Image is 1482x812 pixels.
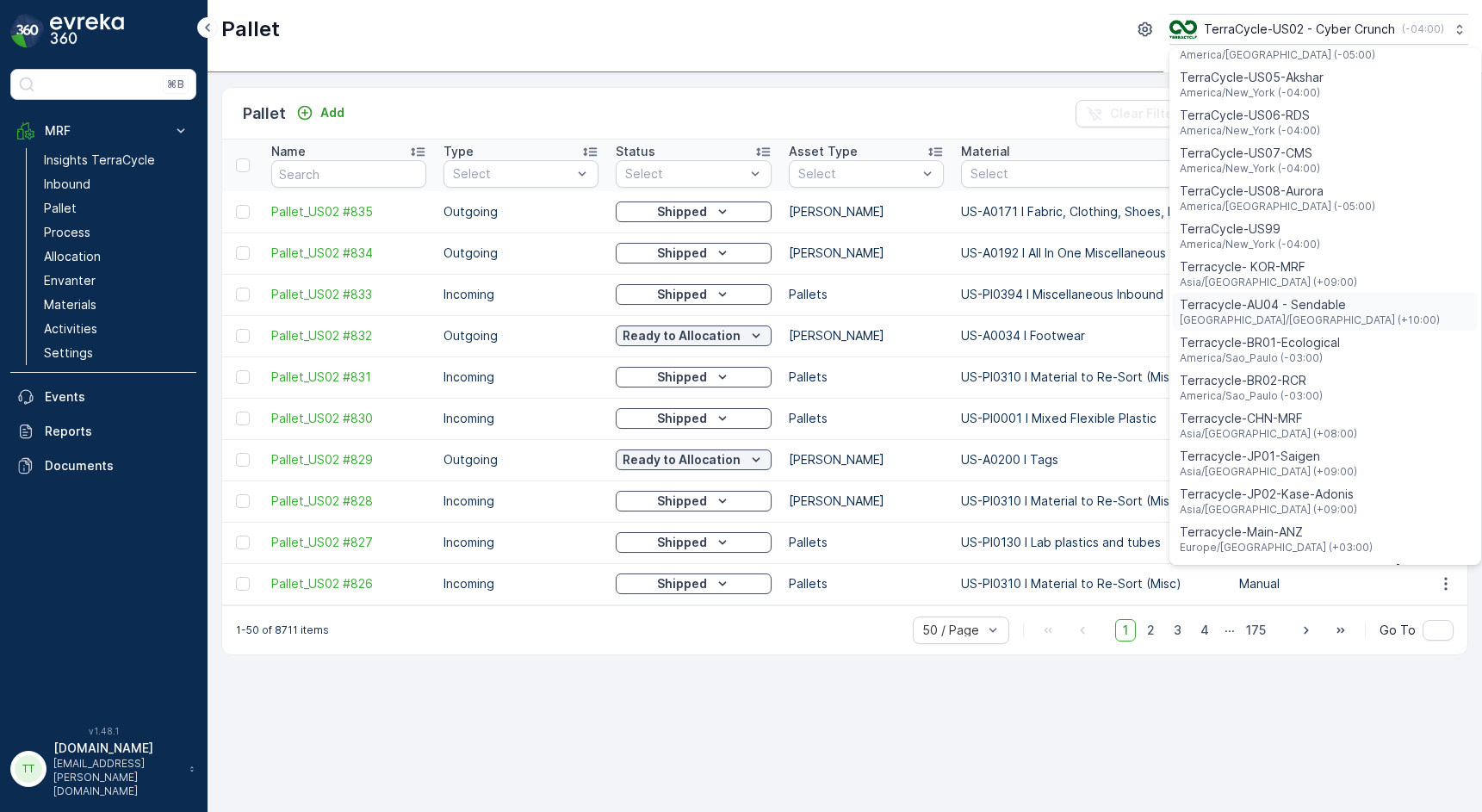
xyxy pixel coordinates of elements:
[10,14,45,48] img: logo
[1076,100,1195,127] button: Clear Filters
[435,563,607,604] td: Incoming
[289,102,351,123] button: Add
[1180,313,1440,327] span: [GEOGRAPHIC_DATA]/[GEOGRAPHIC_DATA] (+10:00)
[435,439,607,480] td: Outgoing
[616,573,772,594] button: Shipped
[1110,105,1185,122] p: Clear Filters
[1180,486,1357,503] span: Terracycle-JP02-Kase-Adonis
[1204,21,1395,38] p: TerraCycle-US02 - Cyber Crunch
[45,423,189,440] p: Reports
[10,414,196,449] a: Reports
[1180,410,1357,427] span: Terracycle-CHN-MRF
[37,172,196,196] a: Inbound
[616,243,772,263] button: Shipped
[1238,619,1274,642] span: 175
[435,356,607,398] td: Incoming
[271,327,426,344] a: Pallet_US02 #832
[37,341,196,365] a: Settings
[1180,200,1375,214] span: America/[GEOGRAPHIC_DATA] (-05:00)
[435,398,607,439] td: Incoming
[1180,276,1357,289] span: Asia/[GEOGRAPHIC_DATA] (+09:00)
[37,220,196,245] a: Process
[657,493,707,510] p: Shipped
[1402,22,1444,36] p: ( -04:00 )
[271,410,426,427] span: Pallet_US02 #830
[616,284,772,305] button: Shipped
[236,536,250,549] div: Toggle Row Selected
[44,272,96,289] p: Envanter
[780,563,952,604] td: Pallets
[780,356,952,398] td: Pallets
[435,232,607,274] td: Outgoing
[798,165,917,183] p: Select
[623,327,741,344] p: Ready to Allocation
[1180,183,1375,200] span: TerraCycle-US08-Aurora
[271,451,426,468] a: Pallet_US02 #829
[435,480,607,522] td: Incoming
[1180,372,1323,389] span: Terracycle-BR02-RCR
[271,286,426,303] a: Pallet_US02 #833
[952,522,1231,563] td: US-PI0130 I Lab plastics and tubes
[15,755,42,783] div: TT
[1180,86,1324,100] span: America/New_York (-04:00)
[789,143,858,160] p: Asset Type
[780,191,952,232] td: [PERSON_NAME]
[236,370,250,384] div: Toggle Row Selected
[1169,48,1481,565] ul: Menu
[236,246,250,260] div: Toggle Row Selected
[1180,107,1320,124] span: TerraCycle-US06-RDS
[44,224,90,241] p: Process
[1180,465,1357,479] span: Asia/[GEOGRAPHIC_DATA] (+09:00)
[221,15,280,43] p: Pallet
[1180,561,1401,579] span: Terracycle-Main-[GEOGRAPHIC_DATA]
[1180,296,1440,313] span: Terracycle-AU04 - Sendable
[10,726,196,736] span: v 1.48.1
[236,577,250,591] div: Toggle Row Selected
[616,449,772,470] button: Ready to Allocation
[780,315,952,356] td: [PERSON_NAME]
[1180,448,1357,465] span: Terracycle-JP01-Saigen
[657,410,707,427] p: Shipped
[952,563,1231,604] td: US-PI0310 I Material to Re-Sort (Misc)
[53,740,181,757] p: [DOMAIN_NAME]
[616,201,772,222] button: Shipped
[952,398,1231,439] td: US-PI0001 I Mixed Flexible Plastic
[1166,619,1189,642] span: 3
[44,320,97,338] p: Activities
[10,114,196,148] button: MRF
[1225,619,1235,642] p: ...
[780,480,952,522] td: [PERSON_NAME]
[1169,14,1468,45] button: TerraCycle-US02 - Cyber Crunch(-04:00)
[443,143,474,160] p: Type
[271,493,426,510] a: Pallet_US02 #828
[236,205,250,219] div: Toggle Row Selected
[44,176,90,193] p: Inbound
[616,367,772,387] button: Shipped
[1193,619,1217,642] span: 4
[271,534,426,551] span: Pallet_US02 #827
[435,522,607,563] td: Incoming
[53,757,181,798] p: [EMAIL_ADDRESS][PERSON_NAME][DOMAIN_NAME]
[271,575,426,592] a: Pallet_US02 #826
[44,248,101,265] p: Allocation
[657,203,707,220] p: Shipped
[657,245,707,262] p: Shipped
[1115,619,1136,642] span: 1
[10,449,196,483] a: Documents
[37,245,196,269] a: Allocation
[1180,351,1340,365] span: America/Sao_Paulo (-03:00)
[271,160,426,188] input: Search
[1180,334,1340,351] span: Terracycle-BR01-Ecological
[37,317,196,341] a: Activities
[271,369,426,386] a: Pallet_US02 #831
[657,534,707,551] p: Shipped
[616,408,772,429] button: Shipped
[45,457,189,474] p: Documents
[1180,162,1320,176] span: America/New_York (-04:00)
[1180,427,1357,441] span: Asia/[GEOGRAPHIC_DATA] (+08:00)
